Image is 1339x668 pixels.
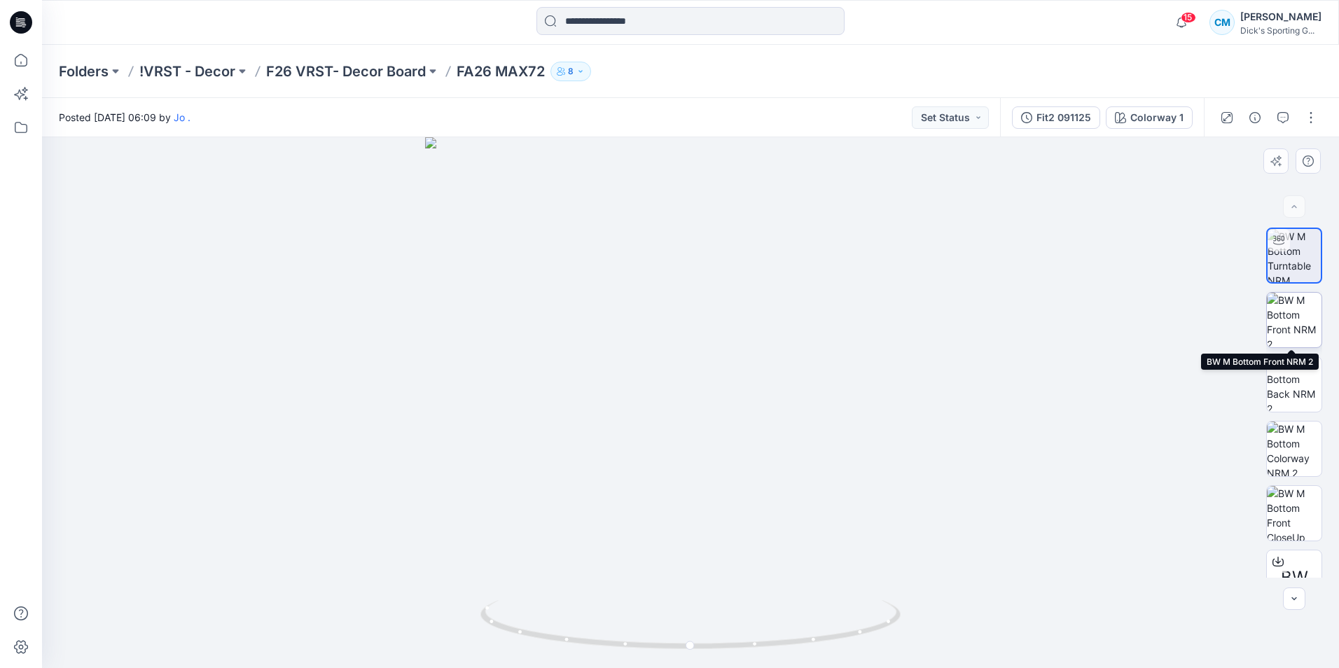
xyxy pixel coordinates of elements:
p: 8 [568,64,574,79]
span: BW [1281,565,1308,590]
img: BW M Bottom Front CloseUp NRM 2 [1267,486,1321,541]
p: FA26 MAX72 [457,62,545,81]
a: Folders [59,62,109,81]
span: 15 [1181,12,1196,23]
button: 8 [550,62,591,81]
img: BW M Bottom Back NRM 2 [1267,357,1321,412]
a: F26 VRST- Decor Board [266,62,426,81]
button: Details [1244,106,1266,129]
img: BW M Bottom Turntable NRM [1268,229,1321,282]
div: [PERSON_NAME] [1240,8,1321,25]
img: BW M Bottom Colorway NRM 2 [1267,422,1321,476]
span: Posted [DATE] 06:09 by [59,110,190,125]
button: Colorway 1 [1106,106,1193,129]
div: Fit2 091125 [1036,110,1091,125]
button: Fit2 091125 [1012,106,1100,129]
div: Dick's Sporting G... [1240,25,1321,36]
a: !VRST - Decor [139,62,235,81]
div: Colorway 1 [1130,110,1184,125]
div: CM [1209,10,1235,35]
a: Jo . [174,111,190,123]
img: BW M Bottom Front NRM 2 [1267,293,1321,347]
